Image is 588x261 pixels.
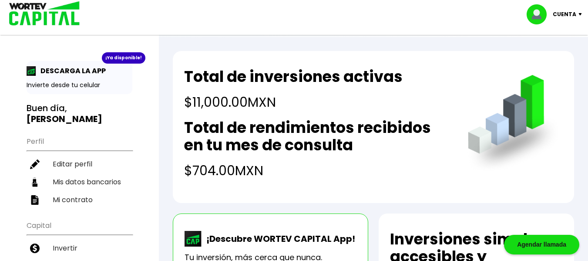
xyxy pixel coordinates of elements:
img: app-icon [27,66,36,76]
h4: $704.00 MXN [184,161,450,180]
div: Agendar llamada [504,235,579,254]
b: [PERSON_NAME] [27,113,102,125]
img: editar-icon.952d3147.svg [30,159,40,169]
h4: $11,000.00 MXN [184,92,403,112]
ul: Perfil [27,132,132,209]
img: datos-icon.10cf9172.svg [30,177,40,187]
h3: Buen día, [27,103,132,125]
p: DESCARGA LA APP [36,65,106,76]
a: Editar perfil [27,155,132,173]
a: Mi contrato [27,191,132,209]
img: icon-down [576,13,588,16]
img: contrato-icon.f2db500c.svg [30,195,40,205]
h2: Total de inversiones activas [184,68,403,85]
div: ¡Ya disponible! [102,52,145,64]
img: wortev-capital-app-icon [185,231,202,247]
p: ¡Descubre WORTEV CAPITAL App! [202,232,355,245]
img: profile-image [527,4,553,24]
img: grafica.516fef24.png [464,75,563,174]
img: invertir-icon.b3b967d7.svg [30,244,40,253]
h2: Total de rendimientos recibidos en tu mes de consulta [184,119,450,154]
a: Mis datos bancarios [27,173,132,191]
p: Invierte desde tu celular [27,81,132,90]
a: Invertir [27,239,132,257]
p: Cuenta [553,8,576,21]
